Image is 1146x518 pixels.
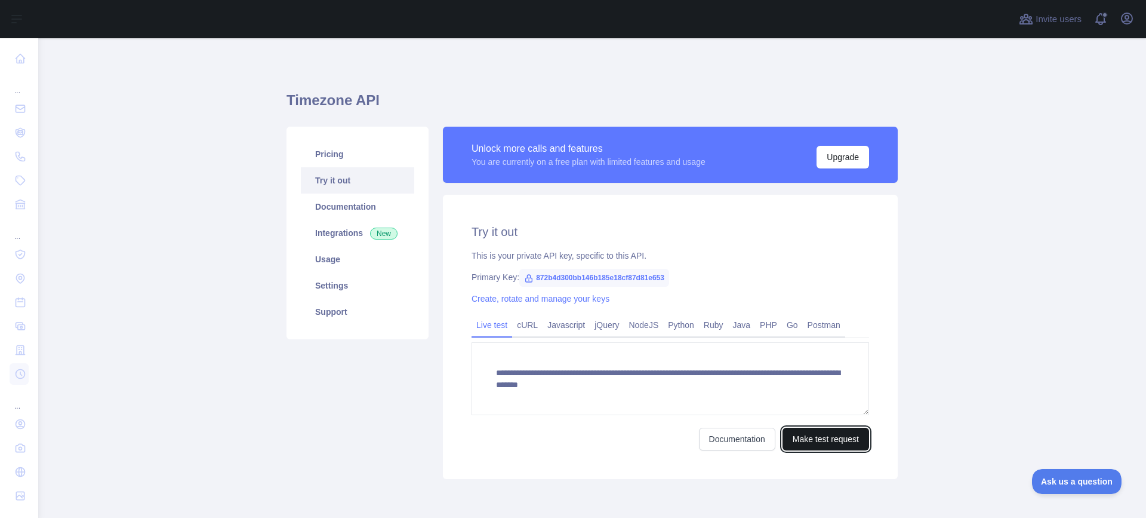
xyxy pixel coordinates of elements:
span: 872b4d300bb146b185e18cf87d81e653 [519,269,669,287]
a: cURL [512,315,543,335]
a: Create, rotate and manage your keys [472,294,609,304]
a: Java [728,315,756,335]
a: Postman [803,315,845,335]
div: ... [10,387,29,411]
a: Support [301,299,414,325]
div: Unlock more calls and features [472,142,706,156]
a: Integrations New [301,220,414,246]
a: Try it out [301,167,414,194]
div: You are currently on a free plan with limited features and usage [472,156,706,168]
a: Go [782,315,803,335]
a: NodeJS [624,315,663,335]
h1: Timezone API [286,91,898,119]
a: jQuery [590,315,624,335]
button: Upgrade [817,146,869,168]
div: This is your private API key, specific to this API. [472,250,869,262]
span: New [370,228,398,240]
div: ... [10,217,29,241]
iframe: Toggle Customer Support [1032,469,1122,494]
div: ... [10,72,29,96]
a: Settings [301,272,414,299]
a: Documentation [699,428,775,450]
a: Pricing [301,141,414,167]
a: Javascript [543,315,590,335]
button: Make test request [783,428,869,450]
h2: Try it out [472,223,869,240]
a: PHP [755,315,782,335]
span: Invite users [1036,13,1082,26]
div: Primary Key: [472,271,869,283]
a: Ruby [699,315,728,335]
a: Usage [301,246,414,272]
a: Python [663,315,699,335]
a: Live test [472,315,512,335]
button: Invite users [1016,10,1084,29]
a: Documentation [301,194,414,220]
